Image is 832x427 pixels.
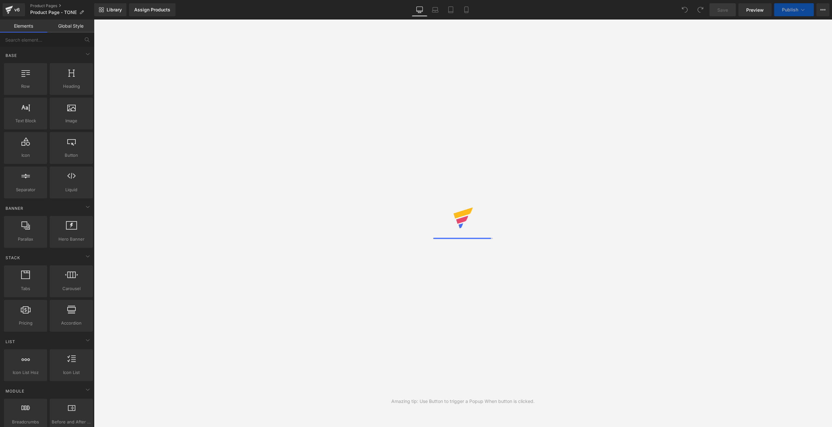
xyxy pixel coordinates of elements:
[6,419,45,425] span: Breadcrumbs
[47,20,94,33] a: Global Style
[52,236,91,243] span: Hero Banner
[13,6,21,14] div: v6
[391,398,535,405] div: Amazing tip: Use Button to trigger a Popup When button is clicked.
[30,10,77,15] span: Product Page - TONE
[5,388,25,394] span: Module
[52,117,91,124] span: Image
[6,186,45,193] span: Separator
[52,419,91,425] span: Before and After Images
[134,7,170,12] div: Assign Products
[52,186,91,193] span: Liquid
[678,3,691,16] button: Undo
[52,83,91,90] span: Heading
[52,285,91,292] span: Carousel
[6,152,45,159] span: Icon
[6,83,45,90] span: Row
[52,320,91,327] span: Accordion
[5,52,18,59] span: Base
[5,205,24,211] span: Banner
[6,369,45,376] span: Icon List Hoz
[694,3,707,16] button: Redo
[738,3,772,16] a: Preview
[94,3,126,16] a: New Library
[52,369,91,376] span: Icon List
[6,285,45,292] span: Tabs
[30,3,94,8] a: Product Pages
[782,7,798,12] span: Publish
[107,7,122,13] span: Library
[5,339,16,345] span: List
[5,255,21,261] span: Stack
[3,3,25,16] a: v6
[427,3,443,16] a: Laptop
[6,236,45,243] span: Parallax
[746,7,764,13] span: Preview
[6,117,45,124] span: Text Block
[816,3,829,16] button: More
[6,320,45,327] span: Pricing
[717,7,728,13] span: Save
[459,3,474,16] a: Mobile
[443,3,459,16] a: Tablet
[52,152,91,159] span: Button
[774,3,814,16] button: Publish
[412,3,427,16] a: Desktop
